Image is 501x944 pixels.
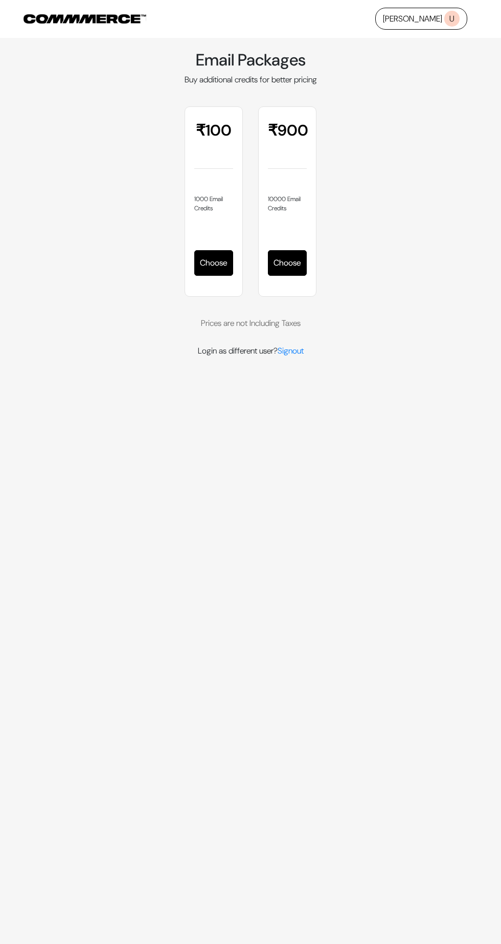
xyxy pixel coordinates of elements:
a: [PERSON_NAME]U [375,8,467,30]
button: Choose [268,250,307,276]
span: ₹ [268,122,278,139]
li: 1000 Email Credits [194,194,233,213]
p: Login as different user? [74,345,427,357]
button: Choose [194,250,233,276]
div: 900 [268,122,307,168]
div: Prices are not Including Taxes [74,297,427,345]
div: 100 [194,122,233,168]
a: Signout [278,345,304,356]
span: ₹ [196,122,206,139]
li: 10000 Email Credits [268,194,307,213]
img: COMMMERCE [24,14,146,24]
span: U [444,11,460,27]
